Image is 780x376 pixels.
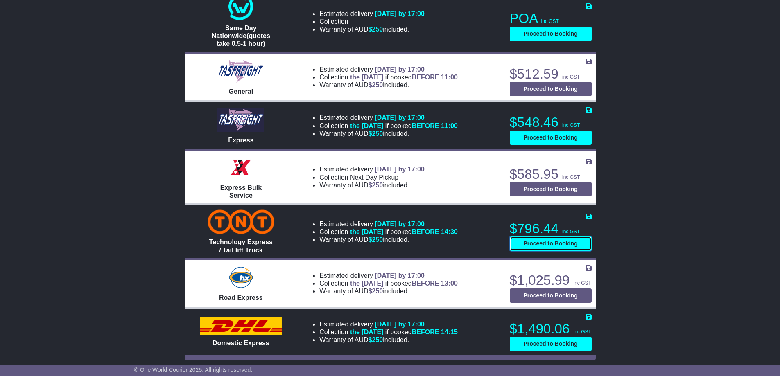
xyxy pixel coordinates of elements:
span: if booked [350,122,458,129]
span: 250 [372,336,383,343]
li: Collection [319,279,458,287]
span: General [229,88,253,95]
span: 250 [372,182,383,189]
span: BEFORE [412,280,439,287]
li: Estimated delivery [319,220,458,228]
span: inc GST [562,229,580,234]
li: Warranty of AUD included. [319,336,458,344]
li: Warranty of AUD included. [319,81,458,89]
button: Proceed to Booking [510,236,592,251]
img: Hunter Express: Road Express [227,265,254,290]
span: BEFORE [412,74,439,81]
span: [DATE] by 17:00 [375,114,425,121]
span: BEFORE [412,122,439,129]
span: $ [369,81,383,88]
li: Estimated delivery [319,165,425,173]
span: $ [369,336,383,343]
span: Next Day Pickup [350,174,398,181]
span: inc GST [573,329,591,335]
li: Warranty of AUD included. [319,25,425,33]
img: Tasfreight: Express [217,108,264,132]
span: [DATE] by 17:00 [375,272,425,279]
img: Border Express: Express Bulk Service [228,155,253,180]
span: the [DATE] [350,228,383,235]
span: inc GST [562,122,580,128]
li: Warranty of AUD included. [319,236,458,243]
li: Estimated delivery [319,320,458,328]
li: Estimated delivery [319,272,458,279]
li: Collection [319,73,458,81]
button: Proceed to Booking [510,337,592,351]
span: $ [369,236,383,243]
span: 250 [372,288,383,295]
li: Collection [319,122,458,130]
span: if booked [350,74,458,81]
p: $512.59 [510,66,592,82]
span: 11:00 [441,74,458,81]
p: $548.46 [510,114,592,131]
span: if booked [350,280,458,287]
li: Estimated delivery [319,114,458,122]
img: TNT Domestic: Technology Express / Tail lift Truck [208,209,274,234]
span: 13:00 [441,280,458,287]
button: Proceed to Booking [510,288,592,303]
li: Estimated delivery [319,10,425,18]
span: Road Express [219,294,263,301]
p: $796.44 [510,221,592,237]
li: Collection [319,18,425,25]
button: Proceed to Booking [510,27,592,41]
img: Tasfreight: General [217,59,264,83]
span: 250 [372,81,383,88]
span: if booked [350,228,458,235]
span: [DATE] by 17:00 [375,321,425,328]
span: 14:30 [441,228,458,235]
span: $ [369,182,383,189]
span: Express [228,137,253,144]
button: Proceed to Booking [510,131,592,145]
li: Collection [319,173,425,181]
li: Warranty of AUD included. [319,287,458,295]
span: the [DATE] [350,280,383,287]
p: $585.95 [510,166,592,182]
button: Proceed to Booking [510,82,592,96]
p: $1,490.06 [510,321,592,337]
span: Express Bulk Service [220,184,262,199]
span: the [DATE] [350,329,383,335]
span: inc GST [573,280,591,286]
span: Domestic Express [213,340,269,347]
span: Same Day Nationwide(quotes take 0.5-1 hour) [212,25,270,47]
li: Warranty of AUD included. [319,130,458,137]
span: 250 [372,130,383,137]
span: inc GST [562,174,580,180]
p: POA [510,10,592,27]
li: Collection [319,328,458,336]
img: DHL: Domestic Express [200,317,282,335]
span: [DATE] by 17:00 [375,166,425,173]
span: [DATE] by 17:00 [375,221,425,227]
p: $1,025.99 [510,272,592,288]
span: BEFORE [412,228,439,235]
span: © One World Courier 2025. All rights reserved. [134,367,253,373]
li: Estimated delivery [319,65,458,73]
span: if booked [350,329,458,335]
span: BEFORE [412,329,439,335]
span: inc GST [541,18,559,24]
li: Warranty of AUD included. [319,181,425,189]
span: Technology Express / Tail lift Truck [209,239,273,253]
span: $ [369,288,383,295]
span: 250 [372,236,383,243]
span: $ [369,26,383,33]
button: Proceed to Booking [510,182,592,196]
span: 250 [372,26,383,33]
span: [DATE] by 17:00 [375,10,425,17]
span: the [DATE] [350,74,383,81]
span: inc GST [562,74,580,80]
span: 14:15 [441,329,458,335]
span: $ [369,130,383,137]
li: Collection [319,228,458,236]
span: 11:00 [441,122,458,129]
span: the [DATE] [350,122,383,129]
span: [DATE] by 17:00 [375,66,425,73]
